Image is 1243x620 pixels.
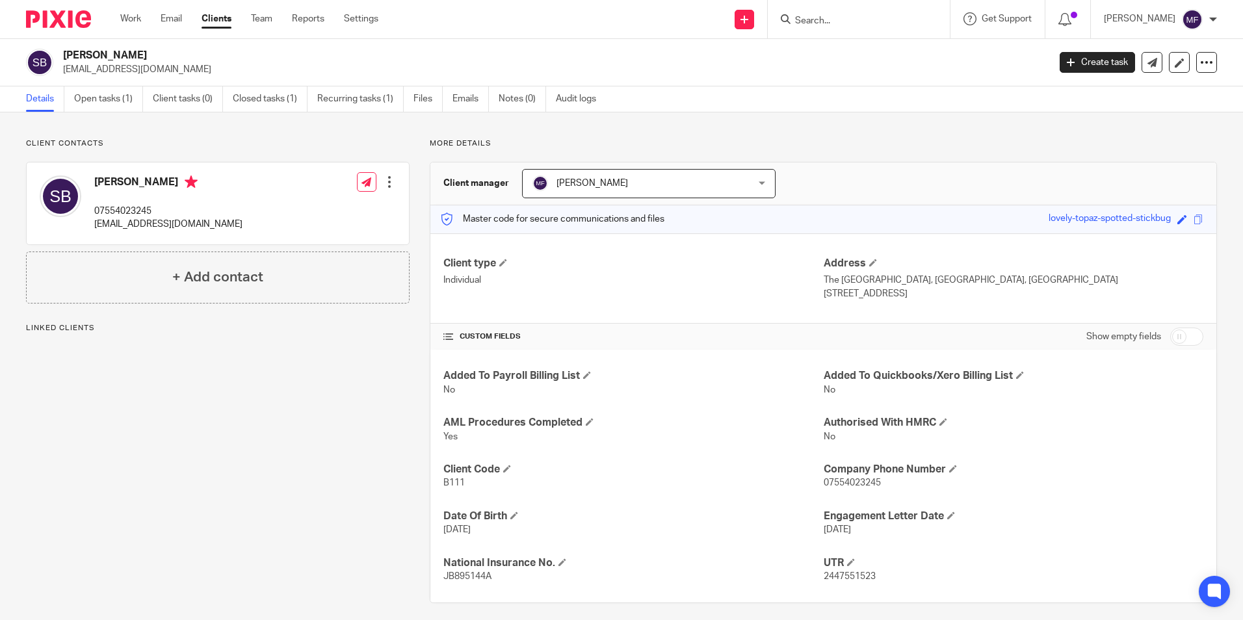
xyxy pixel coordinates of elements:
a: Notes (0) [499,86,546,112]
p: More details [430,138,1217,149]
h4: Added To Payroll Billing List [443,369,823,383]
span: 2447551523 [824,572,876,581]
a: Create task [1060,52,1135,73]
h4: Engagement Letter Date [824,510,1203,523]
a: Email [161,12,182,25]
h4: + Add contact [172,267,263,287]
input: Search [794,16,911,27]
p: Client contacts [26,138,410,149]
a: Team [251,12,272,25]
p: Individual [443,274,823,287]
h3: Client manager [443,177,509,190]
span: [DATE] [824,525,851,534]
h4: CUSTOM FIELDS [443,331,823,342]
span: Get Support [982,14,1032,23]
h4: National Insurance No. [443,556,823,570]
a: Audit logs [556,86,606,112]
h4: Client Code [443,463,823,476]
a: Recurring tasks (1) [317,86,404,112]
p: Master code for secure communications and files [440,213,664,226]
h4: [PERSON_NAME] [94,175,242,192]
img: svg%3E [40,175,81,217]
span: B111 [443,478,465,487]
a: Emails [452,86,489,112]
h4: Company Phone Number [824,463,1203,476]
span: [PERSON_NAME] [556,179,628,188]
p: [STREET_ADDRESS] [824,287,1203,300]
a: Reports [292,12,324,25]
p: The [GEOGRAPHIC_DATA], [GEOGRAPHIC_DATA], [GEOGRAPHIC_DATA] [824,274,1203,287]
span: [DATE] [443,525,471,534]
img: svg%3E [1182,9,1203,30]
img: Pixie [26,10,91,28]
h4: Client type [443,257,823,270]
a: Settings [344,12,378,25]
span: 07554023245 [824,478,881,487]
h4: Address [824,257,1203,270]
h4: Authorised With HMRC [824,416,1203,430]
span: No [824,385,835,394]
a: Closed tasks (1) [233,86,307,112]
span: No [824,432,835,441]
a: Clients [202,12,231,25]
img: svg%3E [26,49,53,76]
h4: UTR [824,556,1203,570]
a: Client tasks (0) [153,86,223,112]
h4: Date Of Birth [443,510,823,523]
span: JB895144A [443,572,491,581]
a: Details [26,86,64,112]
h4: Added To Quickbooks/Xero Billing List [824,369,1203,383]
a: Work [120,12,141,25]
h4: AML Procedures Completed [443,416,823,430]
p: [PERSON_NAME] [1104,12,1175,25]
a: Open tasks (1) [74,86,143,112]
span: Yes [443,432,458,441]
p: Linked clients [26,323,410,333]
i: Primary [185,175,198,188]
p: [EMAIL_ADDRESS][DOMAIN_NAME] [63,63,1040,76]
p: [EMAIL_ADDRESS][DOMAIN_NAME] [94,218,242,231]
h2: [PERSON_NAME] [63,49,844,62]
label: Show empty fields [1086,330,1161,343]
p: 07554023245 [94,205,242,218]
span: No [443,385,455,394]
div: lovely-topaz-spotted-stickbug [1049,212,1171,227]
a: Files [413,86,443,112]
img: svg%3E [532,175,548,191]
